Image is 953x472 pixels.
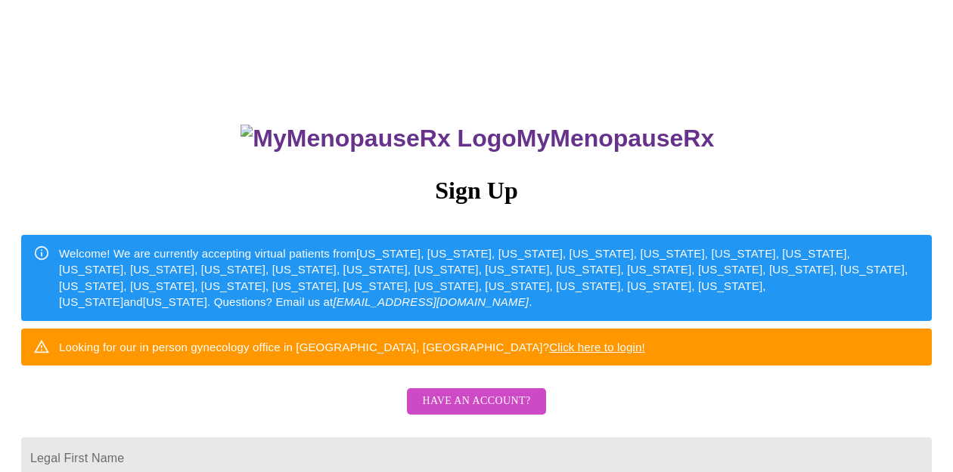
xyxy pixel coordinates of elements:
em: [EMAIL_ADDRESS][DOMAIN_NAME] [333,295,529,308]
a: Click here to login! [549,341,645,353]
h3: MyMenopauseRx [23,125,933,153]
button: Have an account? [407,388,545,415]
img: MyMenopauseRx Logo [241,125,516,153]
div: Welcome! We are currently accepting virtual patients from [US_STATE], [US_STATE], [US_STATE], [US... [59,239,920,316]
h3: Sign Up [21,177,932,205]
div: Looking for our in person gynecology office in [GEOGRAPHIC_DATA], [GEOGRAPHIC_DATA]? [59,333,645,361]
a: Have an account? [403,405,549,418]
span: Have an account? [422,392,530,411]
